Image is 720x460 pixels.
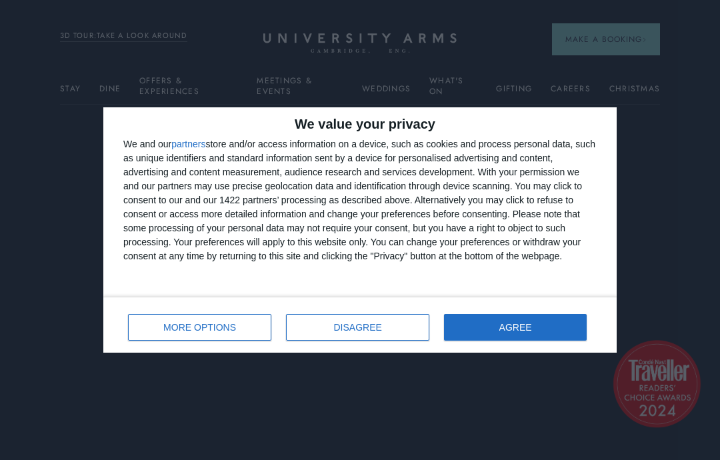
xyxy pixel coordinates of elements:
[103,107,617,353] div: qc-cmp2-ui
[163,323,236,332] span: MORE OPTIONS
[444,314,587,341] button: AGREE
[128,314,271,341] button: MORE OPTIONS
[334,323,382,332] span: DISAGREE
[123,137,597,263] div: We and our store and/or access information on a device, such as cookies and process personal data...
[286,314,429,341] button: DISAGREE
[499,323,532,332] span: AGREE
[171,139,205,149] button: partners
[123,117,597,131] h2: We value your privacy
